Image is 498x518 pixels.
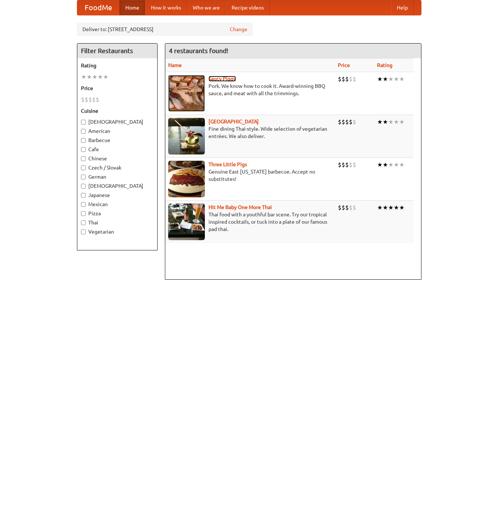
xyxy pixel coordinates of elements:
[77,44,157,58] h4: Filter Restaurants
[338,204,342,212] li: $
[388,118,394,126] li: ★
[81,62,154,69] h5: Rating
[81,165,86,170] input: Czech / Slovak
[81,191,154,199] label: Japanese
[209,76,236,82] a: Saucy Piggy
[342,204,345,212] li: $
[168,75,205,112] img: saucy.jpg
[168,118,205,154] img: satay.jpg
[81,182,154,190] label: [DEMOGRAPHIC_DATA]
[377,75,383,83] li: ★
[345,118,349,126] li: $
[81,129,86,134] input: American
[399,204,405,212] li: ★
[85,96,88,104] li: $
[391,0,414,15] a: Help
[81,201,154,208] label: Mexican
[377,161,383,169] li: ★
[168,204,205,240] img: babythai.jpg
[187,0,226,15] a: Who we are
[353,75,356,83] li: $
[168,125,332,140] p: Fine dining Thai-style. Wide selection of vegetarian entrées. We also deliver.
[342,161,345,169] li: $
[394,75,399,83] li: ★
[383,118,388,126] li: ★
[92,96,96,104] li: $
[119,0,145,15] a: Home
[353,118,356,126] li: $
[81,228,154,235] label: Vegetarian
[388,161,394,169] li: ★
[383,204,388,212] li: ★
[88,96,92,104] li: $
[168,168,332,183] p: Genuine East [US_STATE] barbecue. Accept no substitutes!
[394,204,399,212] li: ★
[394,161,399,169] li: ★
[92,73,97,81] li: ★
[81,146,154,153] label: Cafe
[168,161,205,197] img: littlepigs.jpg
[338,75,342,83] li: $
[226,0,270,15] a: Recipe videos
[168,62,182,68] a: Name
[342,75,345,83] li: $
[209,204,272,210] a: Hit Me Baby One More Thai
[349,204,353,212] li: $
[81,127,154,135] label: American
[349,75,353,83] li: $
[77,0,119,15] a: FoodMe
[81,211,86,216] input: Pizza
[383,75,388,83] li: ★
[81,73,86,81] li: ★
[81,219,154,226] label: Thai
[168,82,332,97] p: Pork. We know how to cook it. Award-winning BBQ sauce, and meat with all the trimmings.
[338,161,342,169] li: $
[81,156,86,161] input: Chinese
[377,204,383,212] li: ★
[377,118,383,126] li: ★
[81,210,154,217] label: Pizza
[81,138,86,143] input: Barbecue
[81,85,154,92] h5: Price
[388,204,394,212] li: ★
[81,184,86,189] input: [DEMOGRAPHIC_DATA]
[209,161,247,167] a: Three Little Pigs
[353,161,356,169] li: $
[81,202,86,207] input: Mexican
[345,75,349,83] li: $
[353,204,356,212] li: $
[345,161,349,169] li: $
[338,62,350,68] a: Price
[388,75,394,83] li: ★
[168,211,332,233] p: Thai food with a youthful bar scene. Try our tropical inspired cocktails, or tuck into a plate of...
[338,118,342,126] li: $
[345,204,349,212] li: $
[399,118,405,126] li: ★
[342,118,345,126] li: $
[81,96,85,104] li: $
[169,47,228,54] ng-pluralize: 4 restaurants found!
[77,23,253,36] div: Deliver to: [STREET_ADDRESS]
[399,75,405,83] li: ★
[349,161,353,169] li: $
[81,137,154,144] label: Barbecue
[81,230,86,234] input: Vegetarian
[81,120,86,124] input: [DEMOGRAPHIC_DATA]
[97,73,103,81] li: ★
[230,26,247,33] a: Change
[96,96,99,104] li: $
[81,107,154,115] h5: Cuisine
[394,118,399,126] li: ★
[81,173,154,180] label: German
[81,164,154,171] label: Czech / Slovak
[86,73,92,81] li: ★
[383,161,388,169] li: ★
[103,73,108,81] li: ★
[209,119,259,124] a: [GEOGRAPHIC_DATA]
[349,118,353,126] li: $
[81,220,86,225] input: Thai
